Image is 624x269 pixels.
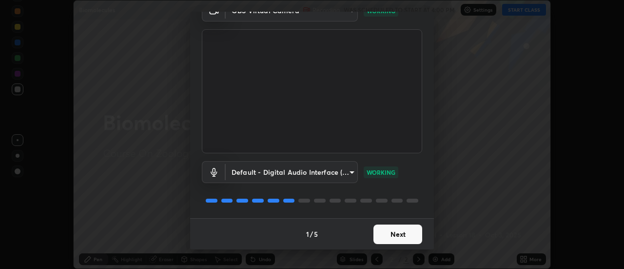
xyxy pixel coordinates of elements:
p: WORKING [367,168,395,177]
h4: 1 [306,229,309,239]
h4: / [310,229,313,239]
button: Next [373,225,422,244]
h4: 5 [314,229,318,239]
div: OBS Virtual Camera [226,161,358,183]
